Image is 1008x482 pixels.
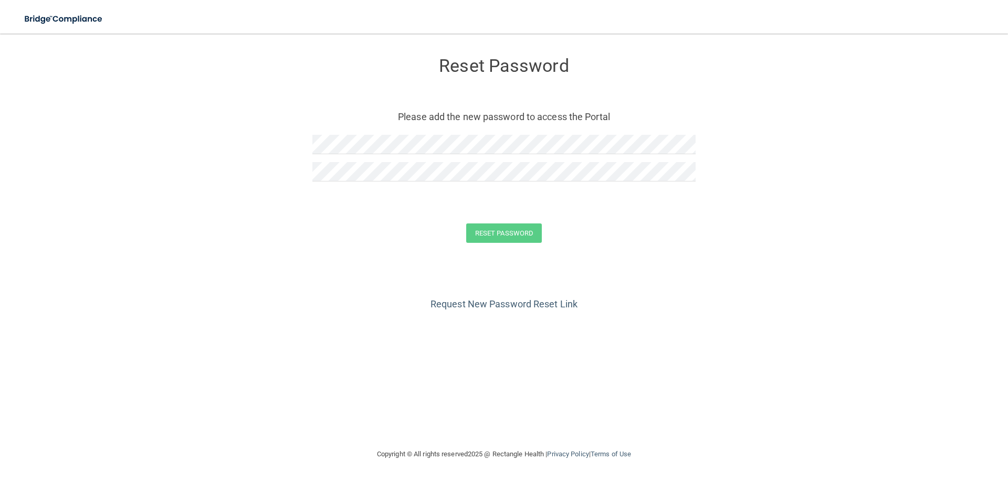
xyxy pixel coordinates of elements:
a: Request New Password Reset Link [430,298,577,309]
div: Copyright © All rights reserved 2025 @ Rectangle Health | | [312,437,696,471]
p: Please add the new password to access the Portal [320,108,688,125]
h3: Reset Password [312,56,696,76]
button: Reset Password [466,223,542,243]
img: bridge_compliance_login_screen.278c3ca4.svg [16,8,112,30]
a: Terms of Use [591,450,631,458]
a: Privacy Policy [547,450,589,458]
